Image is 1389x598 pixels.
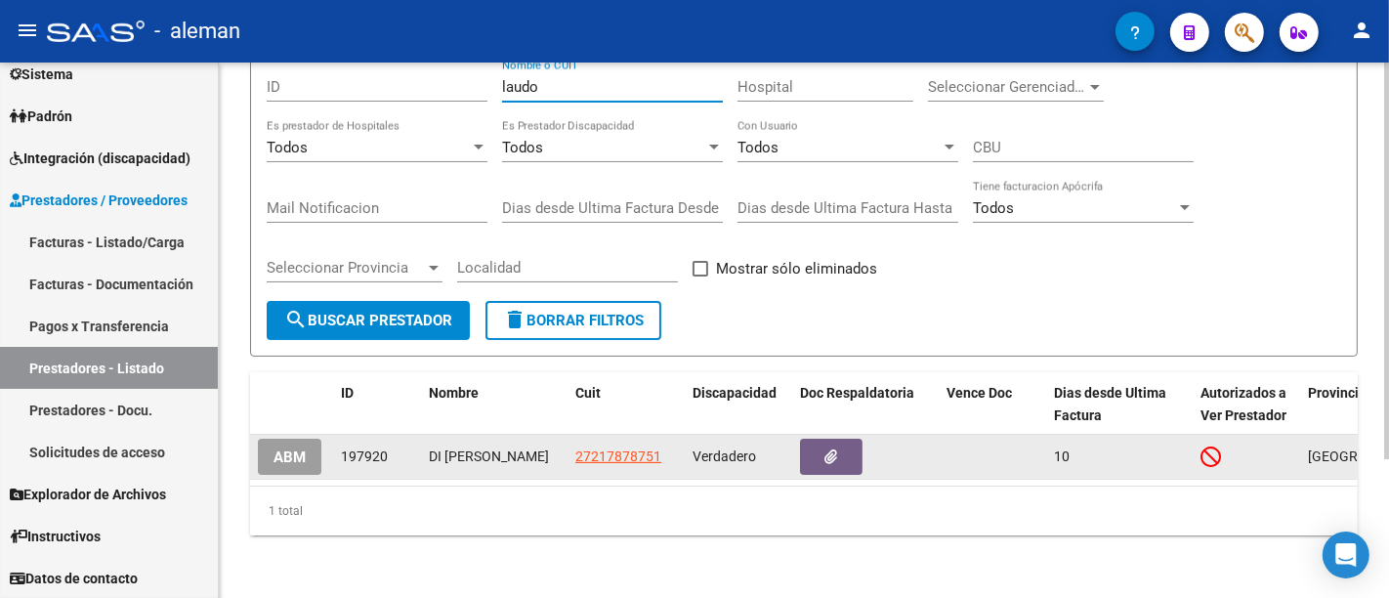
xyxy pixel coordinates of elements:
span: Explorador de Archivos [10,484,166,505]
span: Vence Doc [947,385,1012,401]
datatable-header-cell: Discapacidad [685,372,792,437]
span: Todos [737,139,779,156]
span: Todos [267,139,308,156]
span: ABM [274,448,306,466]
span: Dias desde Ultima Factura [1054,385,1166,423]
div: Open Intercom Messenger [1323,532,1369,578]
span: Seleccionar Provincia [267,259,425,277]
span: 27217878751 [575,448,661,464]
mat-icon: person [1350,19,1373,42]
span: - aleman [154,10,240,53]
datatable-header-cell: ID [333,372,421,437]
span: Integración (discapacidad) [10,148,190,169]
mat-icon: menu [16,19,39,42]
span: 197920 [341,448,388,464]
span: Nombre [429,385,479,401]
span: Discapacidad [693,385,777,401]
span: Autorizados a Ver Prestador [1200,385,1286,423]
span: Todos [973,199,1014,217]
span: Sistema [10,64,73,85]
span: Instructivos [10,526,101,547]
datatable-header-cell: Nombre [421,372,568,437]
button: Buscar Prestador [267,301,470,340]
span: Padrón [10,106,72,127]
span: Borrar Filtros [503,312,644,329]
datatable-header-cell: Cuit [568,372,685,437]
div: 1 total [250,487,1358,535]
span: Datos de contacto [10,568,138,589]
span: ID [341,385,354,401]
span: Seleccionar Gerenciador [928,78,1086,96]
button: Borrar Filtros [485,301,661,340]
div: DI [PERSON_NAME] [429,446,560,468]
span: Prestadores / Proveedores [10,190,188,211]
datatable-header-cell: Doc Respaldatoria [792,372,939,437]
span: Mostrar sólo eliminados [716,257,877,280]
span: Todos [502,139,543,156]
span: Verdadero [693,448,756,464]
datatable-header-cell: Dias desde Ultima Factura [1046,372,1193,437]
span: 10 [1054,448,1070,464]
span: Cuit [575,385,601,401]
datatable-header-cell: Vence Doc [939,372,1046,437]
span: Provincia [1308,385,1367,401]
mat-icon: delete [503,308,526,331]
datatable-header-cell: Autorizados a Ver Prestador [1193,372,1300,437]
span: Doc Respaldatoria [800,385,914,401]
span: Buscar Prestador [284,312,452,329]
mat-icon: search [284,308,308,331]
button: ABM [258,439,321,475]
